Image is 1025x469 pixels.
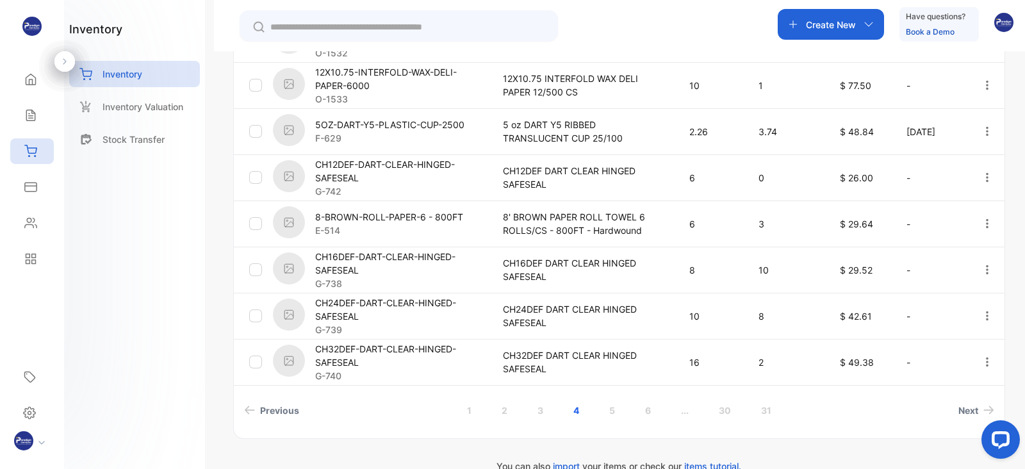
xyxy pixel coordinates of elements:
[239,399,304,422] a: Previous page
[758,171,814,185] p: 0
[689,263,732,277] p: 8
[14,431,33,450] img: profile
[840,218,873,229] span: $ 29.64
[994,9,1013,40] button: avatar
[503,210,663,237] p: 8' BROWN PAPER ROLL TOWEL 6 ROLLS/CS - 800FT - Hardwound
[22,17,42,36] img: logo
[758,217,814,231] p: 3
[315,296,487,323] p: CH24DEF-DART-CLEAR-HINGED-SAFESEAL
[840,126,874,137] span: $ 48.84
[689,217,732,231] p: 6
[503,256,663,283] p: CH16DEF DART CLEAR HINGED SAFESEAL
[69,94,200,120] a: Inventory Valuation
[840,265,873,276] span: $ 29.52
[906,79,955,92] p: -
[906,263,955,277] p: -
[840,172,873,183] span: $ 26.00
[69,21,122,38] h1: inventory
[840,357,874,368] span: $ 49.38
[315,185,487,198] p: G-742
[273,206,305,238] img: item
[315,323,487,336] p: G-739
[906,171,955,185] p: -
[906,217,955,231] p: -
[234,399,1004,422] ul: Pagination
[69,61,200,87] a: Inventory
[558,399,594,422] a: Page 4 is your current page
[906,125,955,138] p: [DATE]
[906,27,955,37] a: Book a Demo
[758,125,814,138] p: 3.74
[758,356,814,369] p: 2
[994,13,1013,32] img: avatar
[102,133,165,146] p: Stock Transfer
[806,18,856,31] p: Create New
[666,399,704,422] a: Jump forward
[503,164,663,191] p: CH12DEF DART CLEAR HINGED SAFESEAL
[102,67,142,81] p: Inventory
[953,399,999,422] a: Next page
[630,399,666,422] a: Page 6
[315,342,487,369] p: CH32DEF-DART-CLEAR-HINGED-SAFESEAL
[273,114,305,146] img: item
[689,125,732,138] p: 2.26
[689,79,732,92] p: 10
[503,349,663,375] p: CH32DEF DART CLEAR HINGED SAFESEAL
[758,79,814,92] p: 1
[69,126,200,152] a: Stock Transfer
[906,309,955,323] p: -
[971,415,1025,469] iframe: LiveChat chat widget
[958,404,978,417] span: Next
[906,10,965,23] p: Have questions?
[273,252,305,284] img: item
[503,72,663,99] p: 12X10.75 INTERFOLD WAX DELI PAPER 12/500 CS
[315,224,463,237] p: E-514
[778,9,884,40] button: Create New
[689,309,732,323] p: 10
[503,118,663,145] p: 5 oz DART Y5 RIBBED TRANSLUCENT CUP 25/100
[840,311,872,322] span: $ 42.61
[906,356,955,369] p: -
[315,369,487,383] p: G-740
[273,345,305,377] img: item
[315,65,487,92] p: 12X10.75-INTERFOLD-WAX-DELI-PAPER-6000
[758,309,814,323] p: 8
[273,68,305,100] img: item
[840,80,871,91] span: $ 77.50
[452,399,487,422] a: Page 1
[315,158,487,185] p: CH12DEF-DART-CLEAR-HINGED-SAFESEAL
[102,100,183,113] p: Inventory Valuation
[758,263,814,277] p: 10
[703,399,746,422] a: Page 30
[273,160,305,192] img: item
[315,250,487,277] p: CH16DEF-DART-CLEAR-HINGED-SAFESEAL
[315,131,464,145] p: F-629
[315,118,464,131] p: 5OZ-DART-Y5-PLASTIC-CUP-2500
[486,399,523,422] a: Page 2
[594,399,630,422] a: Page 5
[689,171,732,185] p: 6
[689,356,732,369] p: 16
[315,92,487,106] p: O-1533
[503,302,663,329] p: CH24DEF DART CLEAR HINGED SAFESEAL
[522,399,559,422] a: Page 3
[315,277,487,290] p: G-738
[746,399,787,422] a: Page 31
[315,210,463,224] p: 8-BROWN-ROLL-PAPER-6 - 800FT
[260,404,299,417] span: Previous
[315,46,487,60] p: O-1532
[273,299,305,331] img: item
